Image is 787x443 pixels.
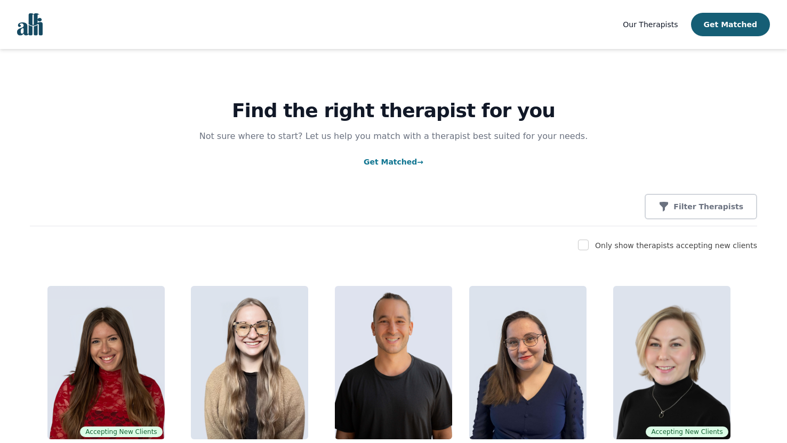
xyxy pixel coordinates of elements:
[364,158,423,166] a: Get Matched
[47,286,165,439] img: Alisha_Levine
[469,286,587,439] img: Vanessa_McCulloch
[623,18,678,31] a: Our Therapists
[673,201,743,212] p: Filter Therapists
[417,158,423,166] span: →
[17,13,43,36] img: alli logo
[645,194,757,219] button: Filter Therapists
[646,426,728,437] span: Accepting New Clients
[613,286,730,439] img: Jocelyn_Crawford
[595,241,757,250] label: Only show therapists accepting new clients
[189,130,598,143] p: Not sure where to start? Let us help you match with a therapist best suited for your needs.
[80,426,162,437] span: Accepting New Clients
[335,286,452,439] img: Kavon_Banejad
[30,100,757,121] h1: Find the right therapist for you
[691,13,770,36] button: Get Matched
[191,286,308,439] img: Faith_Woodley
[623,20,678,29] span: Our Therapists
